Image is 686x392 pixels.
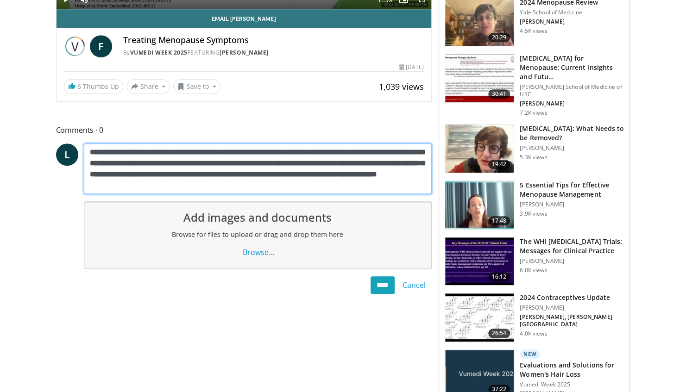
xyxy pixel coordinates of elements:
h3: 2024 Contraceptives Update [520,293,624,302]
img: Vumedi Week 2025 [64,35,86,57]
h3: Evaluations and Solutions for Women's Hair Loss [520,361,624,379]
button: Save to [173,79,220,94]
p: Vumedi Week 2025 [520,381,624,388]
span: 16:12 [488,272,510,281]
a: Browse... [235,243,280,261]
h1: Add images and documents [92,209,424,226]
a: Cancel [396,276,432,294]
p: [PERSON_NAME] [520,304,624,311]
p: [PERSON_NAME] [520,100,624,107]
div: [DATE] [399,63,424,71]
div: By FEATURING [123,49,424,57]
p: 7.2K views [520,109,547,117]
p: 4.0K views [520,330,547,337]
a: 6 Thumbs Up [64,79,123,93]
span: Comments 0 [56,124,432,136]
p: 4.5K views [520,27,547,35]
img: 9de4b1b8-bdfa-4d03-8ca5-60c37705ef28.150x105_q85_crop-smart_upscale.jpg [445,293,514,342]
p: New [520,349,540,359]
span: 30:41 [488,89,510,99]
p: [PERSON_NAME] [520,144,624,152]
img: 6839e091-2cdb-4894-b49b-01b874b873c4.150x105_q85_crop-smart_upscale.jpg [445,181,514,229]
span: 26:54 [488,329,510,338]
a: Email [PERSON_NAME] [57,9,432,28]
a: L [56,143,78,166]
p: Yale School of Medicine [520,9,598,16]
h3: [MEDICAL_DATA]: What Needs to be Removed? [520,124,624,143]
h4: Treating Menopause Symptoms [123,35,424,45]
h3: The WHI [MEDICAL_DATA] Trials: Messages for Clinical Practice [520,237,624,255]
span: 6 [77,82,81,91]
a: 16:12 The WHI [MEDICAL_DATA] Trials: Messages for Clinical Practice [PERSON_NAME] 6.0K views [445,237,624,286]
span: 19:42 [488,160,510,169]
a: 30:41 [MEDICAL_DATA] for Menopause: Current Insights and Futu… [PERSON_NAME] School of Medicine o... [445,54,624,117]
p: [PERSON_NAME] [520,201,624,208]
h3: [MEDICAL_DATA] for Menopause: Current Insights and Futu… [520,54,624,81]
h2: Browse for files to upload or drag and drop them here [92,230,424,240]
a: [PERSON_NAME] [220,49,269,56]
span: 17:48 [488,216,510,225]
a: 19:42 [MEDICAL_DATA]: What Needs to be Removed? [PERSON_NAME] 5.3K views [445,124,624,173]
p: 6.0K views [520,267,547,274]
a: F [90,35,112,57]
p: [PERSON_NAME], [PERSON_NAME][GEOGRAPHIC_DATA] [520,313,624,328]
p: [PERSON_NAME] [520,18,598,25]
p: [PERSON_NAME] [520,257,624,265]
a: Vumedi Week 2025 [130,49,188,56]
button: Share [127,79,170,94]
img: 532cbc20-ffc3-4bbe-9091-e962fdb15cb8.150x105_q85_crop-smart_upscale.jpg [445,237,514,286]
a: 26:54 2024 Contraceptives Update [PERSON_NAME] [PERSON_NAME], [PERSON_NAME][GEOGRAPHIC_DATA] 4.0K... [445,293,624,342]
img: 4d0a4bbe-a17a-46ab-a4ad-f5554927e0d3.150x105_q85_crop-smart_upscale.jpg [445,124,514,173]
h3: 5 Essential Tips for Effective Menopause Management [520,180,624,199]
a: 17:48 5 Essential Tips for Effective Menopause Management [PERSON_NAME] 3.9K views [445,180,624,230]
p: [PERSON_NAME] School of Medicine of USC [520,83,624,98]
p: 3.9K views [520,210,547,218]
span: 20:29 [488,33,510,42]
span: 1,039 views [379,81,424,92]
p: 5.3K views [520,154,547,161]
img: 47271b8a-94f4-49c8-b914-2a3d3af03a9e.150x105_q85_crop-smart_upscale.jpg [445,54,514,102]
